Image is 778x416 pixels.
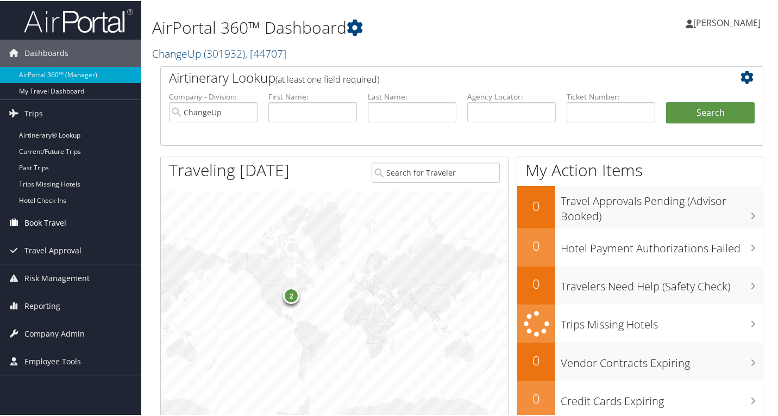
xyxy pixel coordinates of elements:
[372,162,500,182] input: Search for Traveler
[666,101,755,123] button: Search
[24,347,81,374] span: Employee Tools
[24,319,85,346] span: Company Admin
[152,15,565,38] h1: AirPortal 360™ Dashboard
[169,67,705,86] h2: Airtinerary Lookup
[517,235,555,254] h2: 0
[561,187,763,223] h3: Travel Approvals Pending (Advisor Booked)
[517,185,763,227] a: 0Travel Approvals Pending (Advisor Booked)
[283,287,299,303] div: 2
[204,45,245,60] span: ( 301932 )
[368,90,456,101] label: Last Name:
[24,291,60,319] span: Reporting
[24,39,68,66] span: Dashboards
[686,5,771,38] a: [PERSON_NAME]
[275,72,379,84] span: (at least one field required)
[561,349,763,370] h3: Vendor Contracts Expiring
[169,158,290,181] h1: Traveling [DATE]
[24,208,66,235] span: Book Travel
[517,303,763,342] a: Trips Missing Hotels
[517,227,763,265] a: 0Hotel Payment Authorizations Failed
[517,350,555,369] h2: 0
[561,311,763,331] h3: Trips Missing Hotels
[517,265,763,303] a: 0Travelers Need Help (Safety Check)
[169,90,258,101] label: Company - Division:
[561,234,763,255] h3: Hotel Payment Authorizations Failed
[24,7,133,33] img: airportal-logo.png
[517,196,555,214] h2: 0
[24,264,90,291] span: Risk Management
[517,274,555,292] h2: 0
[693,16,761,28] span: [PERSON_NAME]
[24,99,43,126] span: Trips
[245,45,286,60] span: , [ 44707 ]
[517,158,763,181] h1: My Action Items
[517,388,555,407] h2: 0
[152,45,286,60] a: ChangeUp
[24,236,81,263] span: Travel Approval
[561,387,763,408] h3: Credit Cards Expiring
[467,90,556,101] label: Agency Locator:
[567,90,655,101] label: Ticket Number:
[517,342,763,380] a: 0Vendor Contracts Expiring
[561,272,763,293] h3: Travelers Need Help (Safety Check)
[268,90,357,101] label: First Name:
